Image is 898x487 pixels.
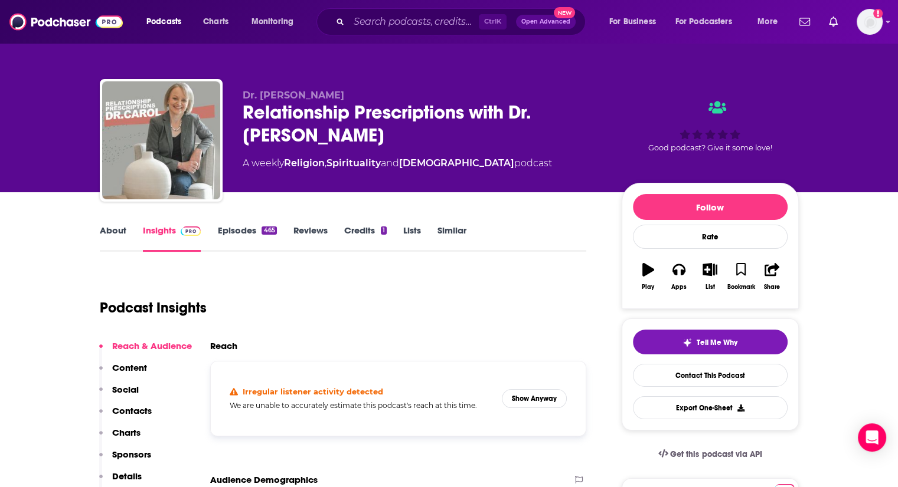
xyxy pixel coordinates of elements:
[243,156,552,170] div: A weekly podcast
[857,9,883,35] button: Show profile menu
[203,14,228,30] span: Charts
[642,284,654,291] div: Play
[694,255,725,298] button: List
[112,340,192,351] p: Reach & Audience
[252,14,293,30] span: Monitoring
[609,14,656,30] span: For Business
[757,14,778,30] span: More
[756,255,787,298] button: Share
[243,12,309,31] button: open menu
[675,14,732,30] span: For Podcasters
[99,405,152,427] button: Contacts
[146,14,181,30] span: Podcasts
[554,7,575,18] span: New
[112,427,141,438] p: Charts
[649,440,772,469] a: Get this podcast via API
[99,384,139,406] button: Social
[633,194,788,220] button: Follow
[138,12,197,31] button: open menu
[284,157,325,169] a: Religion
[243,387,383,396] h4: Irregular listener activity detected
[824,12,843,32] a: Show notifications dropdown
[857,9,883,35] span: Logged in as Lydia_Gustafson
[326,157,381,169] a: Spirituality
[622,90,799,163] div: Good podcast? Give it some love!
[633,396,788,419] button: Export One-Sheet
[195,12,236,31] a: Charts
[633,330,788,354] button: tell me why sparkleTell Me Why
[697,338,737,347] span: Tell Me Why
[100,299,207,317] h1: Podcast Insights
[262,226,276,235] div: 465
[100,225,126,252] a: About
[112,405,152,416] p: Contacts
[99,449,151,470] button: Sponsors
[99,362,147,384] button: Content
[502,389,567,408] button: Show Anyway
[795,12,815,32] a: Show notifications dropdown
[217,225,276,252] a: Episodes465
[516,15,576,29] button: Open AdvancedNew
[857,9,883,35] img: User Profile
[399,157,514,169] a: [DEMOGRAPHIC_DATA]
[726,255,756,298] button: Bookmark
[479,14,507,29] span: Ctrl K
[633,225,788,249] div: Rate
[437,225,466,252] a: Similar
[727,284,755,291] div: Bookmark
[99,427,141,449] button: Charts
[670,449,762,459] span: Get this podcast via API
[668,12,749,31] button: open menu
[633,364,788,387] a: Contact This Podcast
[706,284,715,291] div: List
[664,255,694,298] button: Apps
[328,8,597,35] div: Search podcasts, credits, & more...
[112,449,151,460] p: Sponsors
[243,90,344,101] span: Dr. [PERSON_NAME]
[143,225,201,252] a: InsightsPodchaser Pro
[112,384,139,395] p: Social
[671,284,687,291] div: Apps
[749,12,792,31] button: open menu
[112,362,147,373] p: Content
[521,19,570,25] span: Open Advanced
[381,157,399,169] span: and
[112,470,142,482] p: Details
[873,9,883,18] svg: Add a profile image
[102,81,220,199] img: Relationship Prescriptions with Dr. Carol
[210,474,318,485] h2: Audience Demographics
[325,157,326,169] span: ,
[99,340,192,362] button: Reach & Audience
[293,225,328,252] a: Reviews
[181,226,201,236] img: Podchaser Pro
[764,284,780,291] div: Share
[683,338,692,347] img: tell me why sparkle
[601,12,671,31] button: open menu
[648,143,772,152] span: Good podcast? Give it some love!
[381,226,387,235] div: 1
[633,255,664,298] button: Play
[230,401,493,410] h5: We are unable to accurately estimate this podcast's reach at this time.
[210,340,237,351] h2: Reach
[403,225,421,252] a: Lists
[349,12,479,31] input: Search podcasts, credits, & more...
[344,225,387,252] a: Credits1
[9,11,123,33] img: Podchaser - Follow, Share and Rate Podcasts
[858,423,886,452] div: Open Intercom Messenger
